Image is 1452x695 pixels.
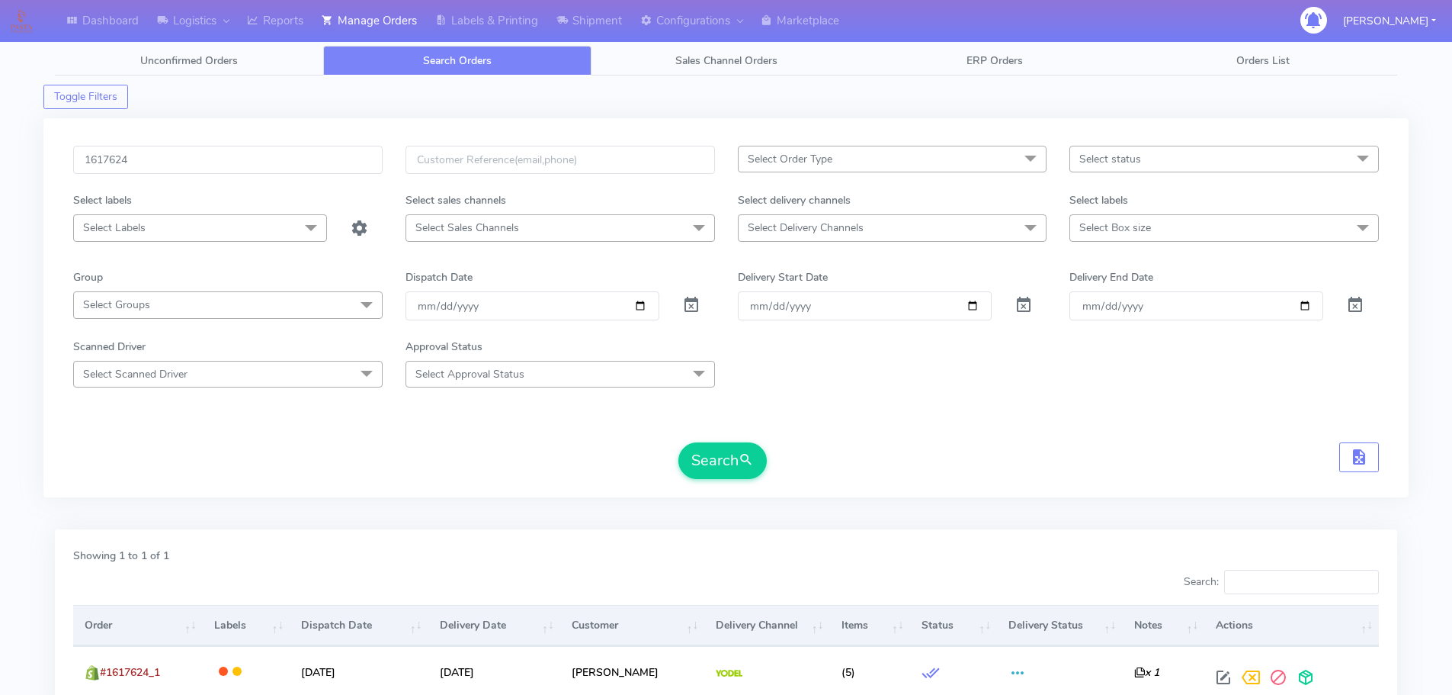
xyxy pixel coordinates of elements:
label: Showing 1 to 1 of 1 [73,548,169,564]
th: Items: activate to sort column ascending [830,605,910,646]
label: Approval Status [405,339,482,355]
button: [PERSON_NAME] [1332,5,1447,37]
th: Labels: activate to sort column ascending [203,605,290,646]
input: Search: [1224,570,1379,594]
label: Select labels [73,192,132,208]
label: Select delivery channels [738,192,851,208]
span: Orders List [1236,53,1290,68]
span: Select Delivery Channels [748,220,864,235]
img: Yodel [716,670,742,677]
label: Delivery Start Date [738,269,828,285]
label: Delivery End Date [1069,269,1153,285]
th: Dispatch Date: activate to sort column ascending [290,605,428,646]
span: Search Orders [423,53,492,68]
span: (5) [841,665,855,680]
span: Unconfirmed Orders [140,53,238,68]
span: Select Order Type [748,152,832,166]
input: Order Id [73,146,383,174]
button: Search [678,442,767,479]
input: Customer Reference(email,phone) [405,146,715,174]
th: Delivery Channel: activate to sort column ascending [704,605,829,646]
label: Scanned Driver [73,339,146,355]
button: Toggle Filters [43,85,128,109]
th: Delivery Date: activate to sort column ascending [428,605,559,646]
span: Sales Channel Orders [675,53,777,68]
span: Select Scanned Driver [83,367,188,381]
span: #1617624_1 [100,665,160,680]
span: Select Approval Status [415,367,524,381]
label: Dispatch Date [405,269,473,285]
th: Status: activate to sort column ascending [910,605,997,646]
label: Select labels [1069,192,1128,208]
th: Order: activate to sort column ascending [73,605,203,646]
th: Customer: activate to sort column ascending [560,605,704,646]
th: Actions: activate to sort column ascending [1204,605,1379,646]
span: Select status [1079,152,1141,166]
th: Notes: activate to sort column ascending [1122,605,1204,646]
span: Select Sales Channels [415,220,519,235]
label: Select sales channels [405,192,506,208]
i: x 1 [1134,665,1159,680]
th: Delivery Status: activate to sort column ascending [997,605,1122,646]
span: Select Box size [1079,220,1151,235]
span: Select Labels [83,220,146,235]
ul: Tabs [55,46,1397,76]
label: Group [73,269,103,285]
span: Select Groups [83,298,150,312]
span: ERP Orders [966,53,1023,68]
label: Search: [1184,570,1379,594]
img: shopify.png [85,665,100,681]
